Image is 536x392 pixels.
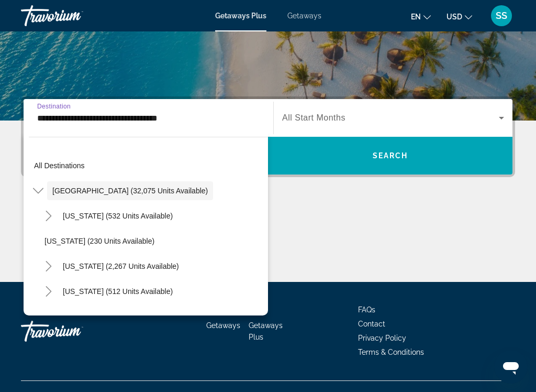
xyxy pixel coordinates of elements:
button: [US_STATE] (230 units available) [39,232,268,251]
span: Destination [37,103,71,110]
button: Change currency [446,9,472,24]
a: Travorium [21,2,126,29]
a: Terms & Conditions [358,348,424,356]
span: [US_STATE] (2,267 units available) [63,262,179,270]
button: Toggle Arizona (532 units available) [39,207,58,225]
a: Getaways [287,12,321,20]
a: Privacy Policy [358,334,406,342]
a: Contact [358,320,385,328]
iframe: Кнопка для запуску вікна повідомлень [494,350,528,384]
a: FAQs [358,306,375,314]
button: [GEOGRAPHIC_DATA] (32,075 units available) [47,181,213,200]
button: Toggle California (2,267 units available) [39,257,58,276]
button: Toggle Florida (4,933 units available) [39,308,58,326]
span: SS [496,10,507,21]
span: [US_STATE] (532 units available) [63,212,173,220]
span: Search [373,151,408,160]
button: User Menu [488,5,515,27]
div: Search widget [24,99,512,175]
span: [US_STATE] (230 units available) [44,237,154,245]
button: Change language [411,9,431,24]
button: Search [268,137,512,175]
button: [US_STATE] (4,933 units available) [58,307,184,326]
button: All destinations [29,156,268,175]
button: Toggle Colorado (512 units available) [39,282,58,301]
button: Toggle United States (32,075 units available) [29,182,47,200]
span: All Start Months [282,113,345,122]
button: [US_STATE] (512 units available) [58,282,178,301]
span: USD [446,13,462,21]
button: [US_STATE] (2,267 units available) [58,257,184,276]
span: [US_STATE] (512 units available) [63,287,173,296]
a: Travorium [21,315,126,347]
button: [US_STATE] (532 units available) [58,206,178,225]
span: [GEOGRAPHIC_DATA] (32,075 units available) [52,187,208,195]
a: Getaways Plus [215,12,266,20]
a: Getaways Plus [249,321,283,341]
a: Getaways [206,321,240,330]
span: en [411,13,421,21]
span: All destinations [34,161,85,170]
